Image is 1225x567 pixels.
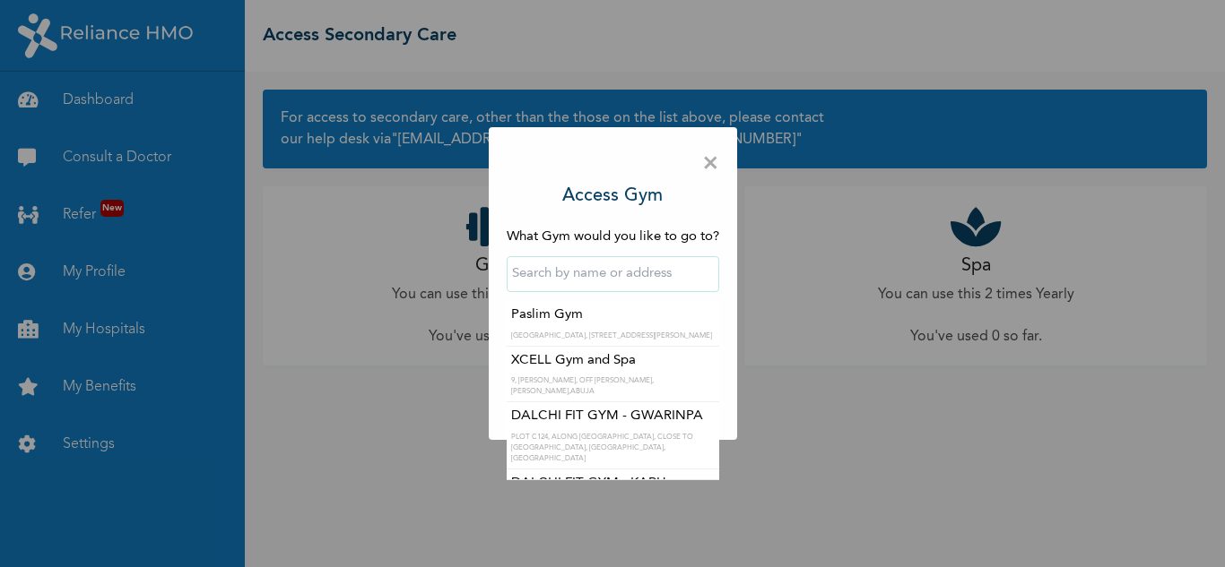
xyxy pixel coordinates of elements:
input: Search by name or address [507,256,719,292]
span: × [702,145,719,183]
p: PLOT C124, ALONG [GEOGRAPHIC_DATA], CLOSE TO [GEOGRAPHIC_DATA], [GEOGRAPHIC_DATA], [GEOGRAPHIC_DATA] [511,432,715,464]
h3: Access Gym [562,183,663,210]
p: 9, [PERSON_NAME], OFF [PERSON_NAME], [PERSON_NAME],ABUJA [511,375,715,397]
p: [GEOGRAPHIC_DATA], [STREET_ADDRESS][PERSON_NAME] [511,331,715,341]
p: Paslim Gym [511,305,715,326]
p: DALCHI FIT GYM - GWARINPA [511,407,715,427]
span: What Gym would you like to go to? [507,230,719,244]
p: XCELL Gym and Spa [511,351,715,372]
p: DALCHI FIT GYM - KARU [511,474,715,494]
